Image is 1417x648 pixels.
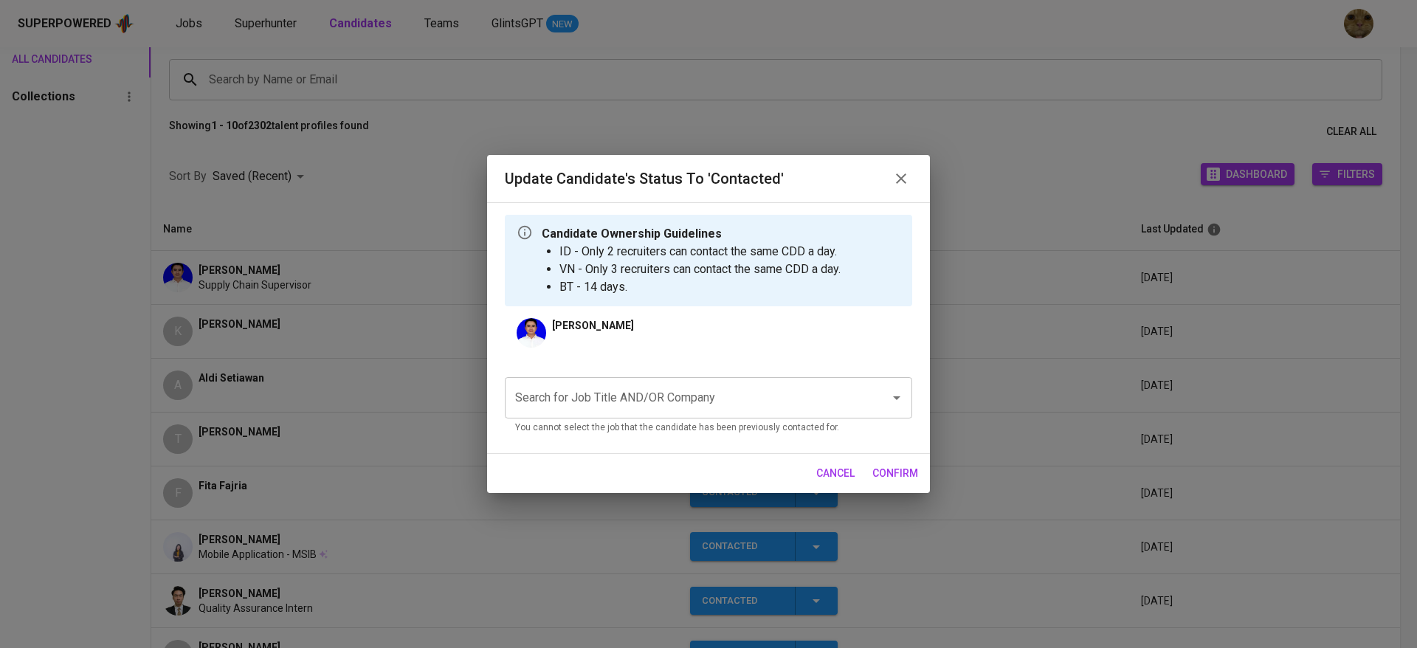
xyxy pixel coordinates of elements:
span: cancel [816,464,855,483]
p: [PERSON_NAME] [552,318,634,333]
li: VN - Only 3 recruiters can contact the same CDD a day. [559,261,841,278]
li: BT - 14 days. [559,278,841,296]
img: 07b1b7a9956cccb770950fd8e6ee6458.jpg [517,318,546,348]
p: You cannot select the job that the candidate has been previously contacted for. [515,421,902,435]
span: confirm [872,464,918,483]
h6: Update Candidate's Status to 'Contacted' [505,167,784,190]
li: ID - Only 2 recruiters can contact the same CDD a day. [559,243,841,261]
p: Candidate Ownership Guidelines [542,225,841,243]
button: Open [886,387,907,408]
button: cancel [810,460,861,487]
button: confirm [866,460,924,487]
